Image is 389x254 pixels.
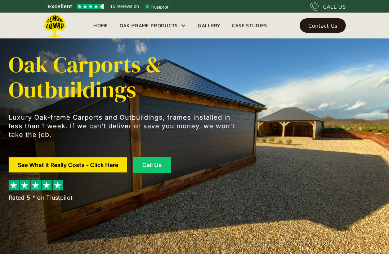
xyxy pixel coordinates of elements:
div: Rated 5 * on Trustpilot [9,193,72,202]
div: Oak-Frame Products [120,21,178,30]
div: Call Us [142,162,162,168]
a: Case Studies [226,20,273,31]
a: Home [88,20,113,31]
div: CALL US [323,2,346,11]
h1: Oak Carports & Outbuildings [9,52,239,102]
img: Trustpilot 4.5 stars [77,4,104,9]
a: Call Us [133,157,171,173]
a: CALL US [310,2,346,11]
a: Gallery [192,20,226,31]
span: Excellent [48,2,72,11]
img: Trustpilot logo [144,4,168,9]
div: Oak-Frame Products [114,13,192,38]
a: See What It Really Costs - Click Here [9,157,127,172]
div: Contact Us [308,23,337,28]
p: Luxury Oak-frame Carports and Outbuildings, frames installed in less than 1 week. If we can't del... [9,113,239,139]
a: See Lemon Lumba reviews on Trustpilot [43,1,173,11]
span: 15 reviews on [110,2,139,11]
a: Contact Us [300,18,346,33]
